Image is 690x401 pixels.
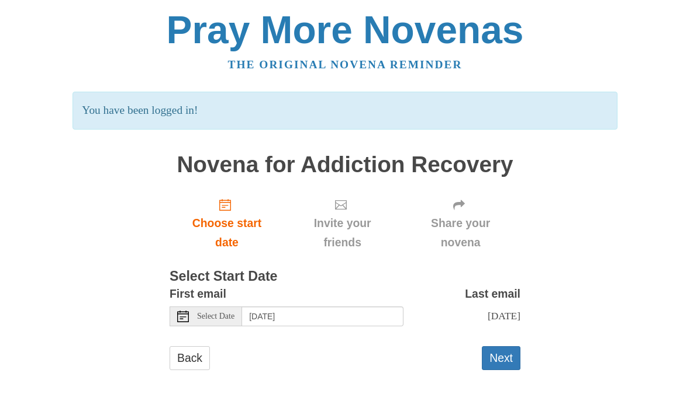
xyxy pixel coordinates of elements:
[296,214,389,252] span: Invite your friends
[412,214,509,252] span: Share your novena
[228,58,463,71] a: The original novena reminder
[170,152,520,177] h1: Novena for Addiction Recovery
[488,310,520,322] span: [DATE]
[170,189,284,258] a: Choose start date
[465,284,520,304] label: Last email
[181,214,272,252] span: Choose start date
[73,92,617,130] p: You have been logged in!
[482,346,520,370] button: Next
[170,284,226,304] label: First email
[197,312,234,320] span: Select Date
[167,8,524,51] a: Pray More Novenas
[170,269,520,284] h3: Select Start Date
[170,346,210,370] a: Back
[401,189,520,258] div: Click "Next" to confirm your start date first.
[284,189,401,258] div: Click "Next" to confirm your start date first.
